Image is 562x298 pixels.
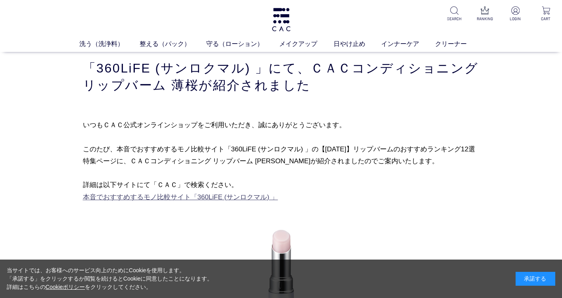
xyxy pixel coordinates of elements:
[79,39,140,49] a: 洗う（洗浄料）
[475,16,495,22] p: RANKING
[46,284,85,290] a: Cookieポリシー
[279,39,333,49] a: メイクアップ
[536,16,556,22] p: CART
[506,16,525,22] p: LOGIN
[435,39,483,49] a: クリーナー
[381,39,435,49] a: インナーケア
[445,16,464,22] p: SEARCH
[475,6,495,22] a: RANKING
[445,6,464,22] a: SEARCH
[206,39,279,49] a: 守る（ローション）
[83,60,480,94] h1: 「360LiFE (サンロクマル) 」にて、ＣＡＣコンディショニング リップバーム 薄桜が紹介されました
[7,266,213,291] div: 当サイトでは、お客様へのサービス向上のためにCookieを使用します。 「承諾する」をクリックするか閲覧を続けるとCookieに同意したことになります。 詳細はこちらの をクリックしてください。
[271,8,292,31] img: logo
[536,6,556,22] a: CART
[516,272,555,286] div: 承諾する
[83,193,278,201] a: 本音でおすすめするモノ比較サイト「360LiFE (サンロクマル) 」
[506,6,525,22] a: LOGIN
[334,39,381,49] a: 日やけ止め
[140,39,206,49] a: 整える（パック）
[83,119,480,204] p: いつもＣＡＣ公式オンラインショップをご利用いただき、誠にありがとうございます。 このたび、本音でおすすめするモノ比較サイト「360LiFE (サンロクマル) 」の【[DATE]】リップバームのお...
